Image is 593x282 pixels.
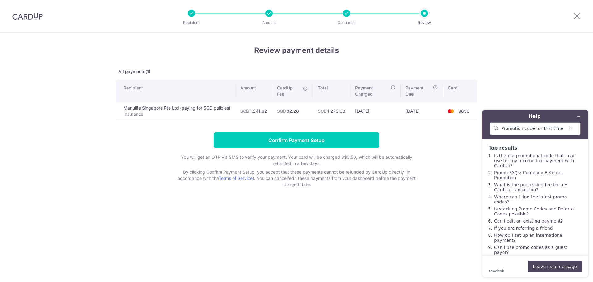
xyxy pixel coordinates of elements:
[272,102,313,120] td: 32.28
[235,80,272,102] th: Amount
[324,20,369,26] p: Document
[169,20,214,26] p: Recipient
[313,102,350,120] td: 1,273.90
[116,102,235,120] td: Manulife Singapore Pte Ltd (paying for SGD policies)
[214,132,379,148] input: Confirm Payment Setup
[14,4,27,10] span: Help
[458,108,469,114] span: 9836
[116,80,235,102] th: Recipient
[124,111,230,117] p: Insurance
[173,169,420,188] p: By clicking Confirm Payment Setup, you accept that these payments cannot be refunded by CardUp di...
[173,154,420,167] p: You will get an OTP via SMS to verify your payment. Your card will be charged S$0.50, which will ...
[240,108,249,114] span: SGD
[12,12,43,20] img: CardUp
[402,20,447,26] p: Review
[406,85,431,97] span: Payment Due
[313,80,350,102] th: Total
[401,102,443,120] td: [DATE]
[116,68,477,75] p: All payments(1)
[277,108,286,114] span: SGD
[246,20,292,26] p: Amount
[443,80,477,102] th: Card
[235,102,272,120] td: 1,241.62
[445,107,457,115] img: <span class="translation_missing" title="translation missing: en.account_steps.new_confirm_form.b...
[277,85,300,97] span: CardUp Fee
[350,102,401,120] td: [DATE]
[477,105,593,282] iframe: Find more information here
[355,85,389,97] span: Payment Charged
[219,176,253,181] a: Terms of Service
[116,45,477,56] h4: Review payment details
[318,108,327,114] span: SGD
